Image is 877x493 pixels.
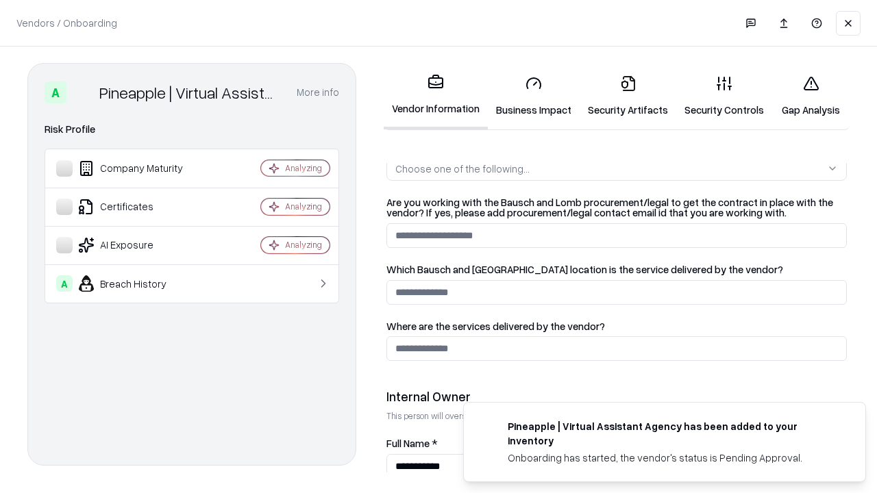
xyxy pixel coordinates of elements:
[508,419,832,448] div: Pineapple | Virtual Assistant Agency has been added to your inventory
[488,64,580,128] a: Business Impact
[676,64,772,128] a: Security Controls
[56,275,73,292] div: A
[772,64,850,128] a: Gap Analysis
[386,321,847,331] label: Where are the services delivered by the vendor?
[386,388,847,405] div: Internal Owner
[386,438,847,448] label: Full Name *
[56,275,220,292] div: Breach History
[580,64,676,128] a: Security Artifacts
[56,199,220,215] div: Certificates
[45,121,339,138] div: Risk Profile
[297,80,339,105] button: More info
[45,81,66,103] div: A
[72,81,94,103] img: Pineapple | Virtual Assistant Agency
[386,156,847,181] button: Choose one of the following...
[285,201,322,212] div: Analyzing
[395,162,530,176] div: Choose one of the following...
[285,162,322,174] div: Analyzing
[16,16,117,30] p: Vendors / Onboarding
[99,81,280,103] div: Pineapple | Virtual Assistant Agency
[386,264,847,275] label: Which Bausch and [GEOGRAPHIC_DATA] location is the service delivered by the vendor?
[285,239,322,251] div: Analyzing
[480,419,497,435] img: trypineapple.com
[56,160,220,177] div: Company Maturity
[508,451,832,465] div: Onboarding has started, the vendor's status is Pending Approval.
[384,63,488,129] a: Vendor Information
[56,237,220,253] div: AI Exposure
[386,410,847,422] p: This person will oversee the vendor relationship and coordinate any required assessments or appro...
[386,197,847,218] label: Are you working with the Bausch and Lomb procurement/legal to get the contract in place with the ...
